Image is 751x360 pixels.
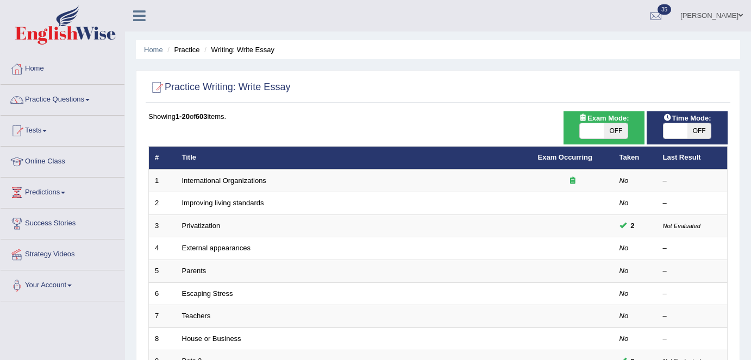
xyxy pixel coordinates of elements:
[182,244,251,252] a: External appearances
[202,45,274,55] li: Writing: Write Essay
[564,111,644,144] div: Show exams occurring in exams
[663,266,722,276] div: –
[1,209,124,236] a: Success Stories
[604,123,628,138] span: OFF
[627,220,639,231] span: You can still take this question
[144,46,163,54] a: Home
[149,147,176,169] th: #
[149,282,176,305] td: 6
[1,270,124,298] a: Your Account
[663,176,722,186] div: –
[149,169,176,192] td: 1
[619,267,629,275] em: No
[182,267,206,275] a: Parents
[538,153,592,161] a: Exam Occurring
[619,176,629,185] em: No
[148,111,728,122] div: Showing of items.
[176,147,532,169] th: Title
[574,112,633,124] span: Exam Mode:
[687,123,711,138] span: OFF
[657,147,728,169] th: Last Result
[1,147,124,174] a: Online Class
[1,239,124,267] a: Strategy Videos
[619,334,629,343] em: No
[538,176,608,186] div: Exam occurring question
[663,311,722,321] div: –
[149,214,176,237] td: 3
[619,199,629,207] em: No
[1,116,124,143] a: Tests
[182,222,221,230] a: Privatization
[663,289,722,299] div: –
[182,199,264,207] a: Improving living standards
[1,178,124,205] a: Predictions
[148,79,290,96] h2: Practice Writing: Write Essay
[659,112,715,124] span: Time Mode:
[182,176,266,185] a: International Organizations
[149,327,176,350] td: 8
[619,244,629,252] em: No
[182,289,233,298] a: Escaping Stress
[658,4,671,15] span: 35
[663,243,722,254] div: –
[619,312,629,320] em: No
[663,334,722,344] div: –
[663,198,722,209] div: –
[182,312,211,320] a: Teachers
[1,54,124,81] a: Home
[149,237,176,260] td: 4
[663,223,700,229] small: Not Evaluated
[196,112,208,121] b: 603
[149,305,176,328] td: 7
[614,147,657,169] th: Taken
[182,334,241,343] a: House or Business
[149,260,176,283] td: 5
[165,45,199,55] li: Practice
[149,192,176,215] td: 2
[619,289,629,298] em: No
[176,112,190,121] b: 1-20
[1,85,124,112] a: Practice Questions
